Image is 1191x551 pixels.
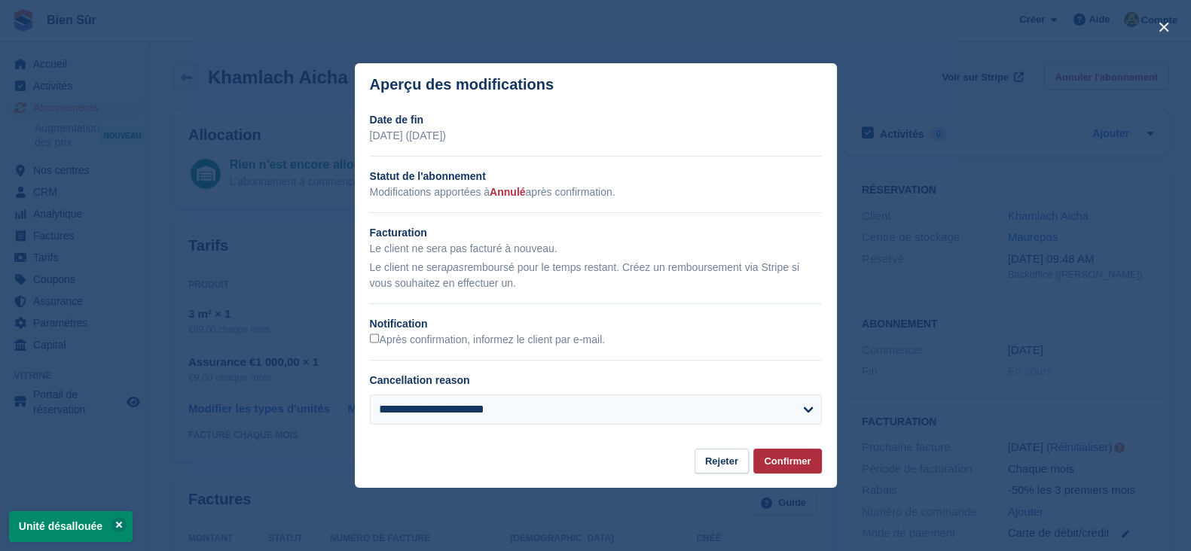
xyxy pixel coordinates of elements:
[370,112,822,128] h2: Date de fin
[370,316,822,332] h2: Notification
[370,333,606,347] label: Après confirmation, informez le client par e-mail.
[9,511,133,542] p: Unité désallouée
[370,241,822,257] p: Le client ne sera pas facturé à nouveau.
[753,449,821,473] button: Confirmer
[695,449,749,473] button: Rejeter
[447,261,464,273] em: pas
[370,128,822,144] p: [DATE] ([DATE])
[370,374,470,386] label: Cancellation reason
[370,184,822,200] p: Modifications apportées à après confirmation.
[490,186,525,198] span: Annulé
[1152,15,1176,39] button: close
[370,169,822,184] h2: Statut de l'abonnement
[370,225,822,241] h2: Facturation
[370,260,822,291] p: Le client ne sera remboursé pour le temps restant. Créez un remboursement via Stripe si vous souh...
[370,76,554,93] p: Aperçu des modifications
[370,333,380,343] input: Après confirmation, informez le client par e-mail.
